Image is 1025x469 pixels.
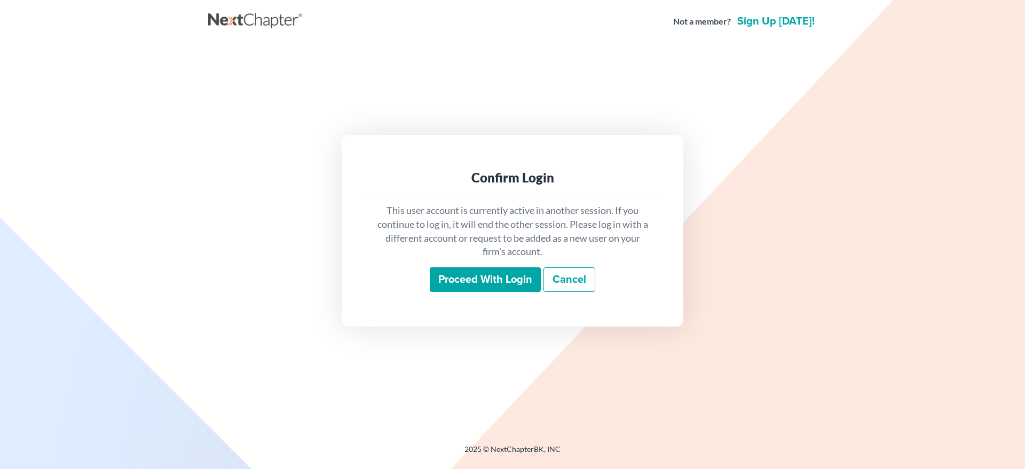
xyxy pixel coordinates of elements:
a: Sign up [DATE]! [735,16,817,27]
p: This user account is currently active in another session. If you continue to log in, it will end ... [376,204,649,259]
a: Cancel [543,267,595,292]
div: 2025 © NextChapterBK, INC [208,444,817,463]
strong: Not a member? [673,15,731,28]
div: Confirm Login [376,169,649,186]
input: Proceed with login [430,267,541,292]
